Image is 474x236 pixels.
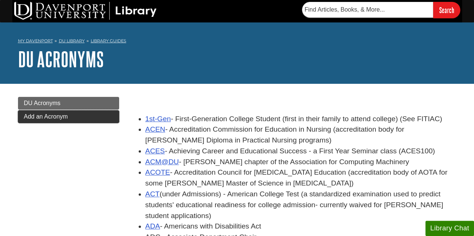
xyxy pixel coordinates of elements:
li: - Accreditation Council for [MEDICAL_DATA] Education (accreditation body of AOTA for some [PERSON... [145,167,456,189]
li: - First-Generation College Student (first in their family to attend college) (See FITIAC) [145,114,456,125]
span: DU Acronyms [24,100,61,106]
li: - [PERSON_NAME] chapter of the Association for Computing Machinery [145,157,456,168]
img: DU Library [14,2,157,20]
form: Searches DU Library's articles, books, and more [302,2,460,18]
a: ADA [145,222,160,230]
a: 1st-Gen [145,115,171,123]
a: DU Acronyms [18,97,119,110]
a: ACM@DU [145,158,179,166]
a: Library Guides [91,38,126,43]
div: Guide Pages [18,97,119,123]
h1: DU Acronyms [18,48,456,70]
input: Search [433,2,460,18]
a: DU Library [59,38,85,43]
li: - Achieving Career and Educational Success - a First Year Seminar class (ACES100) [145,146,456,157]
button: Library Chat [425,221,474,236]
a: ACEN [145,125,165,133]
nav: breadcrumb [18,36,456,48]
a: ACES [145,147,165,155]
a: Add an Acronym [18,110,119,123]
a: My Davenport [18,38,53,44]
span: Add an Acronym [24,113,68,120]
li: - Americans with Disabilities Act [145,221,456,232]
li: - Accreditation Commission for Education in Nursing (accreditation body for [PERSON_NAME] Diploma... [145,124,456,146]
input: Find Articles, Books, & More... [302,2,433,18]
a: ACT [145,190,160,198]
li: (under Admissions) - American College Test (a standardized examination used to predict students' ... [145,189,456,221]
a: ACOTE [145,168,170,176]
